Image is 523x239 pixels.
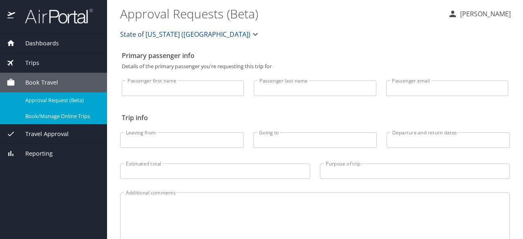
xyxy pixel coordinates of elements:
[122,49,508,62] h2: Primary passenger info
[458,9,511,19] p: [PERSON_NAME]
[25,96,97,104] span: Approval Request (Beta)
[25,112,97,120] span: Book/Manage Online Trips
[15,58,39,67] span: Trips
[16,8,93,24] img: airportal-logo.png
[15,130,69,138] span: Travel Approval
[120,29,250,40] span: State of [US_STATE] ([GEOGRAPHIC_DATA])
[122,111,508,124] h2: Trip info
[15,39,59,48] span: Dashboards
[445,7,514,21] button: [PERSON_NAME]
[122,64,508,69] p: Details of the primary passenger you're requesting this trip for
[15,149,53,158] span: Reporting
[7,8,16,24] img: icon-airportal.png
[120,1,441,26] h1: Approval Requests (Beta)
[117,26,264,42] button: State of [US_STATE] ([GEOGRAPHIC_DATA])
[15,78,58,87] span: Book Travel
